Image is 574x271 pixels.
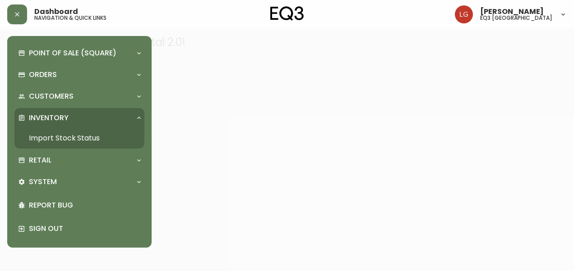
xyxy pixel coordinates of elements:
[480,8,544,15] span: [PERSON_NAME]
[14,128,144,149] a: Import Stock Status
[29,224,141,234] p: Sign Out
[14,172,144,192] div: System
[29,70,57,80] p: Orders
[270,6,304,21] img: logo
[14,150,144,170] div: Retail
[29,91,74,101] p: Customers
[34,8,78,15] span: Dashboard
[480,15,552,21] h5: eq3 [GEOGRAPHIC_DATA]
[14,108,144,128] div: Inventory
[455,5,473,23] img: da6fc1c196b8cb7038979a7df6c040e1
[29,155,51,165] p: Retail
[14,86,144,106] div: Customers
[29,177,57,187] p: System
[14,217,144,240] div: Sign Out
[14,43,144,63] div: Point of Sale (Square)
[29,113,69,123] p: Inventory
[29,48,116,58] p: Point of Sale (Square)
[29,200,141,210] p: Report Bug
[14,65,144,85] div: Orders
[14,194,144,217] div: Report Bug
[34,15,106,21] h5: navigation & quick links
